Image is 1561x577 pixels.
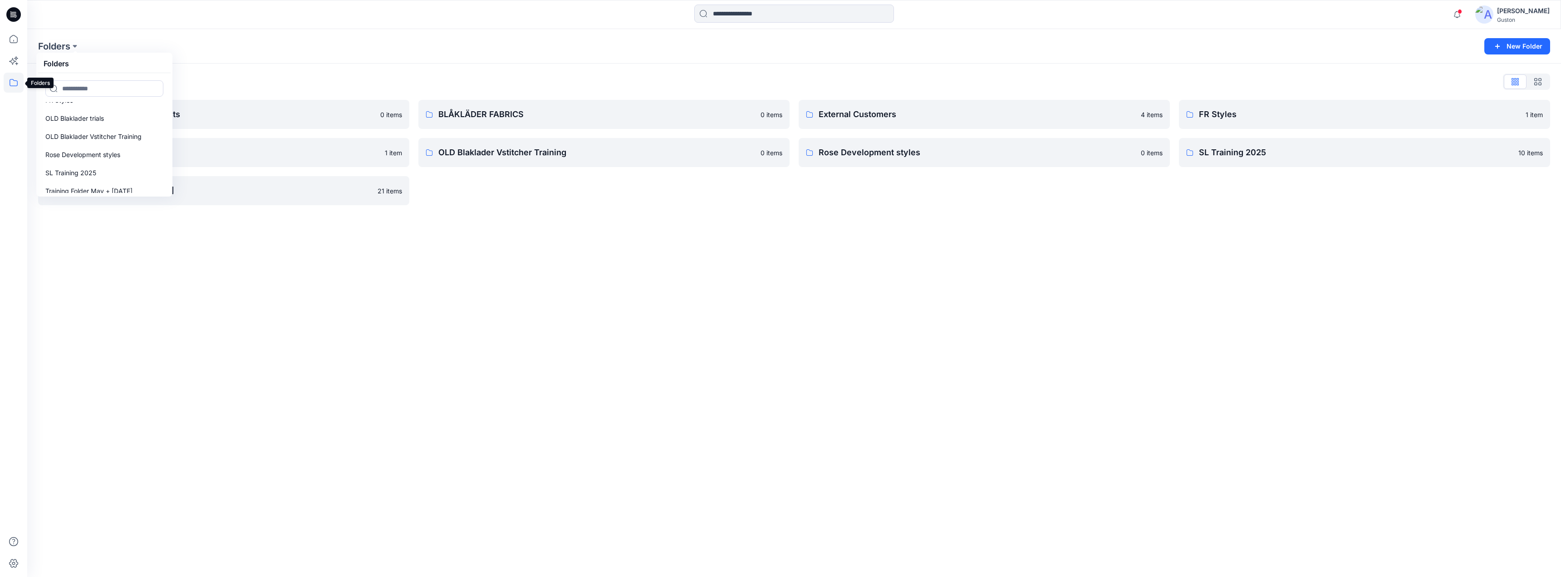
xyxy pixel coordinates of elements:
[380,110,402,119] p: 0 items
[1179,100,1550,129] a: FR Styles1 item
[40,109,169,128] a: OLD Blaklader trials
[45,131,142,142] p: OLD Blaklader Vstitcher Training
[40,146,169,164] a: Rose Development styles
[385,148,402,158] p: 1 item
[58,146,379,159] p: OLD Blaklader trials
[58,184,372,197] p: Training Folder May + [DATE]
[1526,110,1543,119] p: 1 item
[761,110,782,119] p: 0 items
[799,138,1170,167] a: Rose Development styles0 items
[38,40,70,53] a: Folders
[38,54,74,73] h5: Folders
[819,108,1135,121] p: External Customers
[45,149,120,160] p: Rose Development styles
[45,168,96,178] p: SL Training 2025
[438,146,755,159] p: OLD Blaklader Vstitcher Training
[58,108,375,121] p: Avatars and measurement lists
[38,176,409,205] a: Training Folder May + [DATE]21 items
[40,128,169,146] a: OLD Blaklader Vstitcher Training
[38,138,409,167] a: OLD Blaklader trials1 item
[45,113,104,124] p: OLD Blaklader trials
[1141,110,1163,119] p: 4 items
[1199,108,1520,121] p: FR Styles
[40,182,169,200] a: Training Folder May + [DATE]
[45,186,133,197] p: Training Folder May + [DATE]
[1497,16,1550,23] div: Guston
[1141,148,1163,158] p: 0 items
[438,108,755,121] p: BLÅKLÄDER FABRICS
[378,186,402,196] p: 21 items
[418,138,790,167] a: OLD Blaklader Vstitcher Training0 items
[1179,138,1550,167] a: SL Training 202510 items
[1497,5,1550,16] div: [PERSON_NAME]
[1484,38,1550,54] button: New Folder
[418,100,790,129] a: BLÅKLÄDER FABRICS0 items
[819,146,1135,159] p: Rose Development styles
[38,100,409,129] a: Avatars and measurement lists0 items
[40,164,169,182] a: SL Training 2025
[1199,146,1513,159] p: SL Training 2025
[761,148,782,158] p: 0 items
[1518,148,1543,158] p: 10 items
[799,100,1170,129] a: External Customers4 items
[1475,5,1493,24] img: avatar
